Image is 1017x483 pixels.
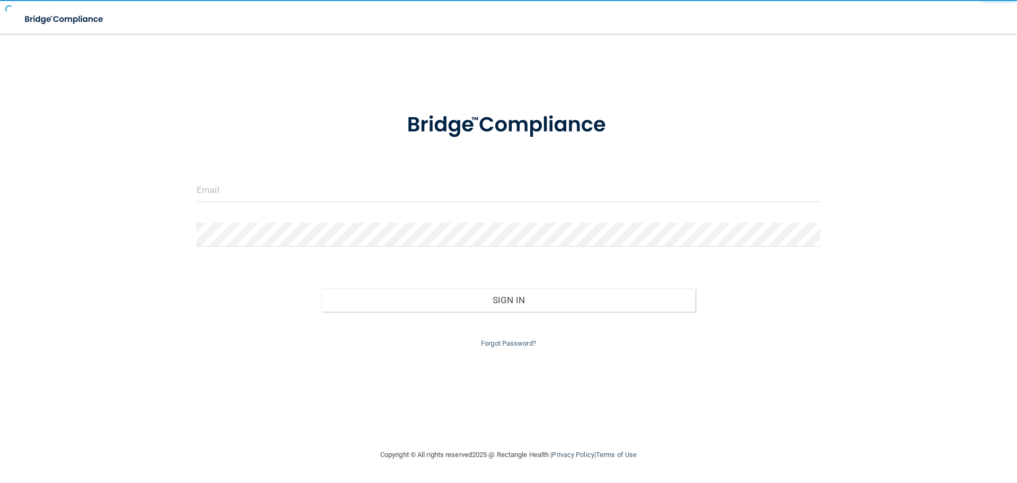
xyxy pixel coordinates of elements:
a: Terms of Use [596,451,637,459]
img: bridge_compliance_login_screen.278c3ca4.svg [385,98,632,153]
input: Email [197,178,820,202]
div: Copyright © All rights reserved 2025 @ Rectangle Health | | [315,438,702,472]
a: Privacy Policy [552,451,594,459]
img: bridge_compliance_login_screen.278c3ca4.svg [16,8,113,30]
a: Forgot Password? [481,339,536,347]
button: Sign In [322,288,696,312]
